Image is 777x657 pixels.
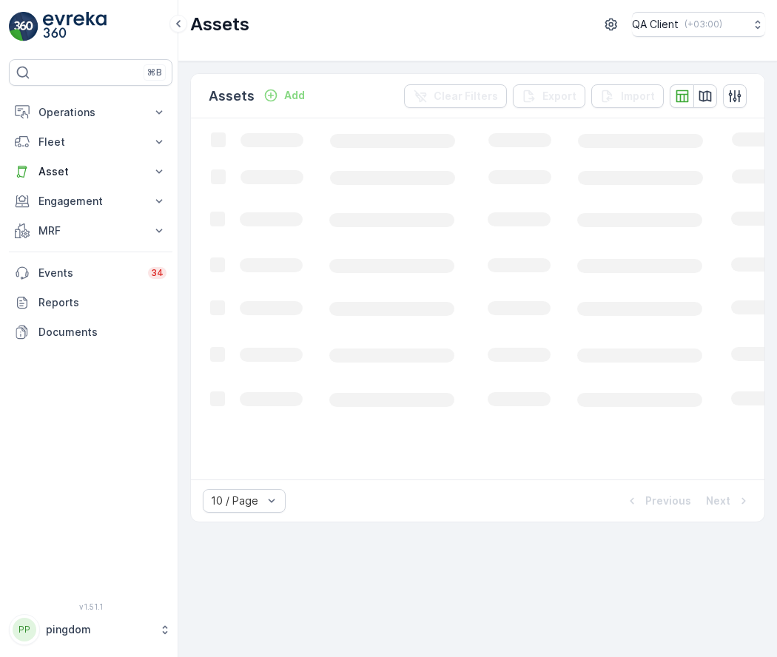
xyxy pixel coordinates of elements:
[38,295,166,310] p: Reports
[9,258,172,288] a: Events34
[513,84,585,108] button: Export
[38,223,143,238] p: MRF
[684,18,722,30] p: ( +03:00 )
[151,267,164,279] p: 34
[38,164,143,179] p: Asset
[706,493,730,508] p: Next
[632,17,679,32] p: QA Client
[542,89,576,104] p: Export
[632,12,765,37] button: QA Client(+03:00)
[38,194,143,209] p: Engagement
[9,157,172,186] button: Asset
[43,12,107,41] img: logo_light-DOdMpM7g.png
[9,602,172,611] span: v 1.51.1
[9,288,172,317] a: Reports
[209,86,255,107] p: Assets
[284,88,305,103] p: Add
[9,186,172,216] button: Engagement
[621,89,655,104] p: Import
[190,13,249,36] p: Assets
[38,135,143,149] p: Fleet
[623,492,693,510] button: Previous
[13,618,36,641] div: PP
[9,216,172,246] button: MRF
[434,89,498,104] p: Clear Filters
[9,614,172,645] button: PPpingdom
[9,317,172,347] a: Documents
[38,266,139,280] p: Events
[645,493,691,508] p: Previous
[46,622,152,637] p: pingdom
[147,67,162,78] p: ⌘B
[591,84,664,108] button: Import
[9,12,38,41] img: logo
[404,84,507,108] button: Clear Filters
[9,98,172,127] button: Operations
[38,105,143,120] p: Operations
[38,325,166,340] p: Documents
[258,87,311,104] button: Add
[9,127,172,157] button: Fleet
[704,492,753,510] button: Next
